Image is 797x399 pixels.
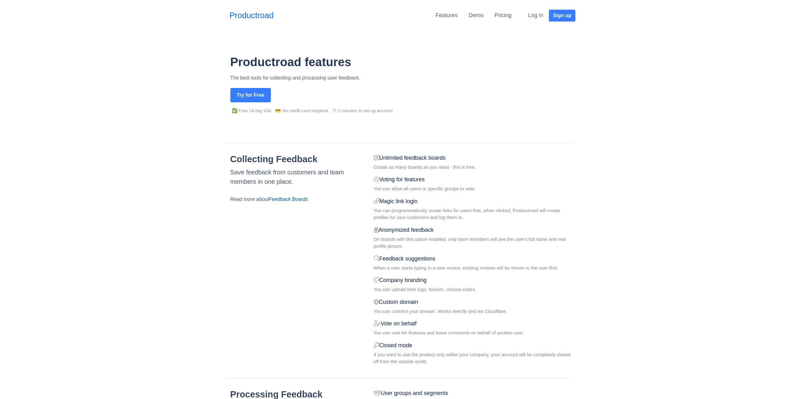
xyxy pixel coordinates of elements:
[229,9,274,22] a: Productroad
[374,265,572,272] div: When a user starts typing in a new review, existing reviews will be shown to the user first.
[549,10,575,22] button: Sign up
[275,108,329,113] span: 💳 No credit card required.
[230,88,271,102] button: Try for Free
[374,164,572,171] div: Create as many boards as you need - this is free.
[374,154,572,162] div: Unlimited feedback boards
[374,319,572,328] div: Vote on behalf
[230,154,369,165] h2: Collecting Feedback
[374,329,572,337] div: You can vote for features and leave comments on behalf of another user.
[494,12,511,18] a: Pricing
[374,276,572,285] div: Company branding
[468,12,483,18] a: Demo
[374,255,572,263] div: Feedback suggestions
[230,196,362,203] div: Read more about
[230,74,572,82] p: The best tools for collecting and processing user feedback.
[374,341,572,350] div: Closed mode
[374,226,572,234] div: Anonymized feedback
[332,108,394,113] span: ⏱ 2 minutes to set up account.
[374,207,572,221] div: You can programmatically create links for users that, when clicked, Productroad will create profi...
[374,236,572,250] div: On boards with this option enabled, only team members will see the user's full name and real prof...
[374,351,572,365] div: If you want to use the product only within your company, your account will be completely closed o...
[232,108,272,113] span: ✅ Free 14 day trial.
[230,55,572,69] h1: Productroad features
[374,175,572,184] div: Voting for features
[374,298,572,306] div: Custom domain
[374,389,572,397] div: User groups and segments
[230,168,362,186] div: Save feedback from customers and team members in one place.
[374,185,572,192] div: You can allow all users or specific groups to vote.
[269,197,308,202] a: Feedback Boards
[524,9,547,22] button: Log in
[374,197,572,206] div: Magic link login
[374,308,572,315] div: You can connect your domain. Works directly and via Cloudflare.
[435,12,458,18] a: Features
[374,286,572,293] div: You can upload their logo, favicon, choose colors.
